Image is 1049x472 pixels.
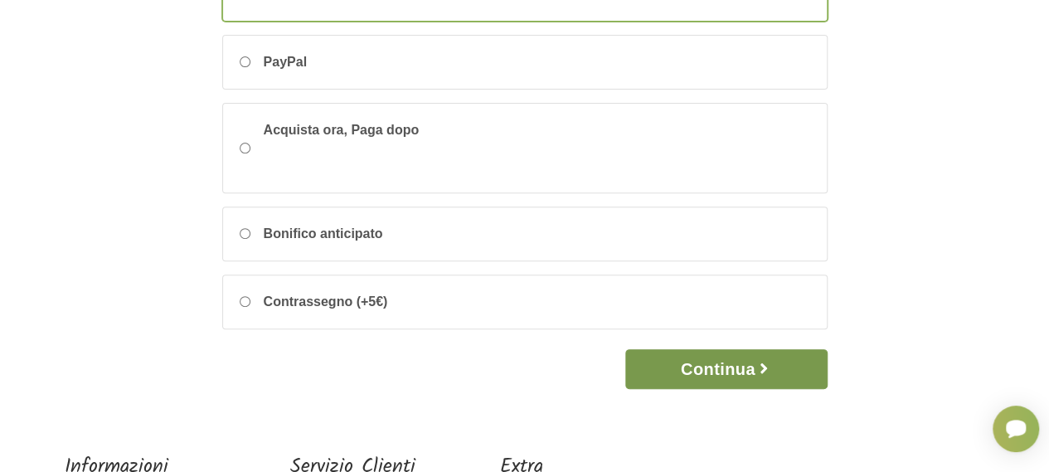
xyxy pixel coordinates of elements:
input: Contrassegno (+5€) [240,296,250,307]
input: Bonifico anticipato [240,228,250,239]
span: Bonifico anticipato [264,224,383,244]
span: Acquista ora, Paga dopo [264,120,512,176]
iframe: PayPal Message 1 [264,140,512,170]
input: PayPal [240,56,250,67]
button: Continua [625,349,827,389]
iframe: Smartsupp widget button [993,406,1039,452]
input: Acquista ora, Paga dopo [240,143,250,153]
span: Contrassegno (+5€) [264,292,388,312]
span: PayPal [264,52,307,72]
